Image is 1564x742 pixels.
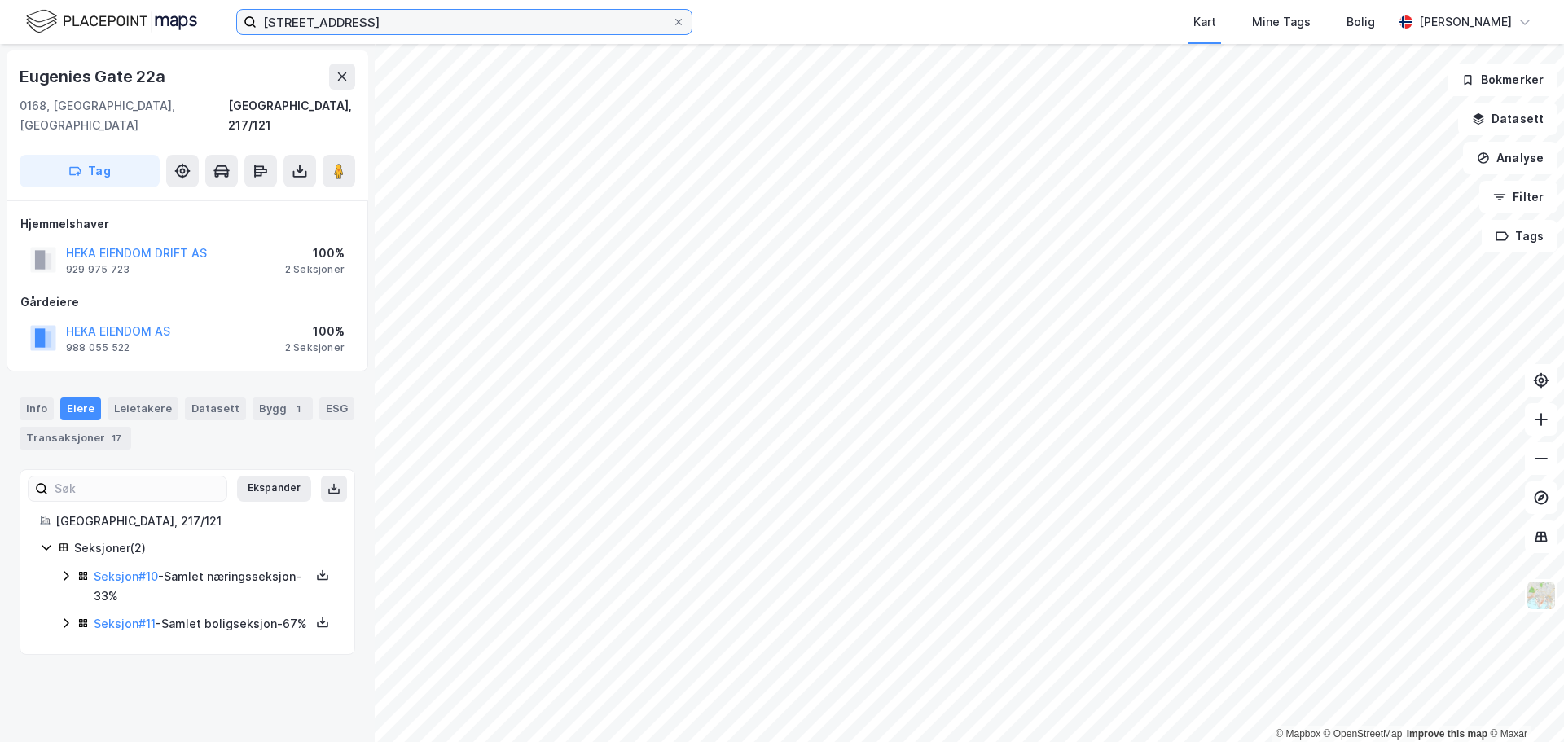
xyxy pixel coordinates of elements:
button: Ekspander [237,476,311,502]
input: Søk på adresse, matrikkel, gårdeiere, leietakere eller personer [257,10,672,34]
div: Eugenies Gate 22a [20,64,169,90]
div: 2 Seksjoner [285,341,345,354]
div: Gårdeiere [20,292,354,312]
a: Seksjon#11 [94,617,156,630]
div: Kontrollprogram for chat [1483,664,1564,742]
button: Datasett [1458,103,1557,135]
div: Leietakere [108,397,178,420]
a: Improve this map [1407,728,1487,740]
input: Søk [48,476,226,501]
img: Z [1526,580,1557,611]
div: Transaksjoner [20,427,131,450]
div: [GEOGRAPHIC_DATA], 217/121 [55,511,335,531]
div: Info [20,397,54,420]
div: Bolig [1347,12,1375,32]
a: Mapbox [1276,728,1320,740]
div: - Samlet næringsseksjon - 33% [94,567,310,606]
button: Filter [1479,181,1557,213]
div: Hjemmelshaver [20,214,354,234]
div: 988 055 522 [66,341,130,354]
div: 0168, [GEOGRAPHIC_DATA], [GEOGRAPHIC_DATA] [20,96,228,135]
div: 17 [108,430,125,446]
button: Analyse [1463,142,1557,174]
div: 2 Seksjoner [285,263,345,276]
div: 100% [285,244,345,263]
button: Bokmerker [1448,64,1557,96]
div: 1 [290,401,306,417]
div: Kart [1193,12,1216,32]
div: Bygg [253,397,313,420]
a: Seksjon#10 [94,569,158,583]
button: Tag [20,155,160,187]
div: ESG [319,397,354,420]
a: OpenStreetMap [1324,728,1403,740]
div: Eiere [60,397,101,420]
div: 929 975 723 [66,263,130,276]
img: logo.f888ab2527a4732fd821a326f86c7f29.svg [26,7,197,36]
button: Tags [1482,220,1557,252]
div: Datasett [185,397,246,420]
div: Seksjoner ( 2 ) [74,538,335,558]
div: [GEOGRAPHIC_DATA], 217/121 [228,96,355,135]
iframe: Chat Widget [1483,664,1564,742]
div: Mine Tags [1252,12,1311,32]
div: [PERSON_NAME] [1419,12,1512,32]
div: - Samlet boligseksjon - 67% [94,614,310,634]
div: 100% [285,322,345,341]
